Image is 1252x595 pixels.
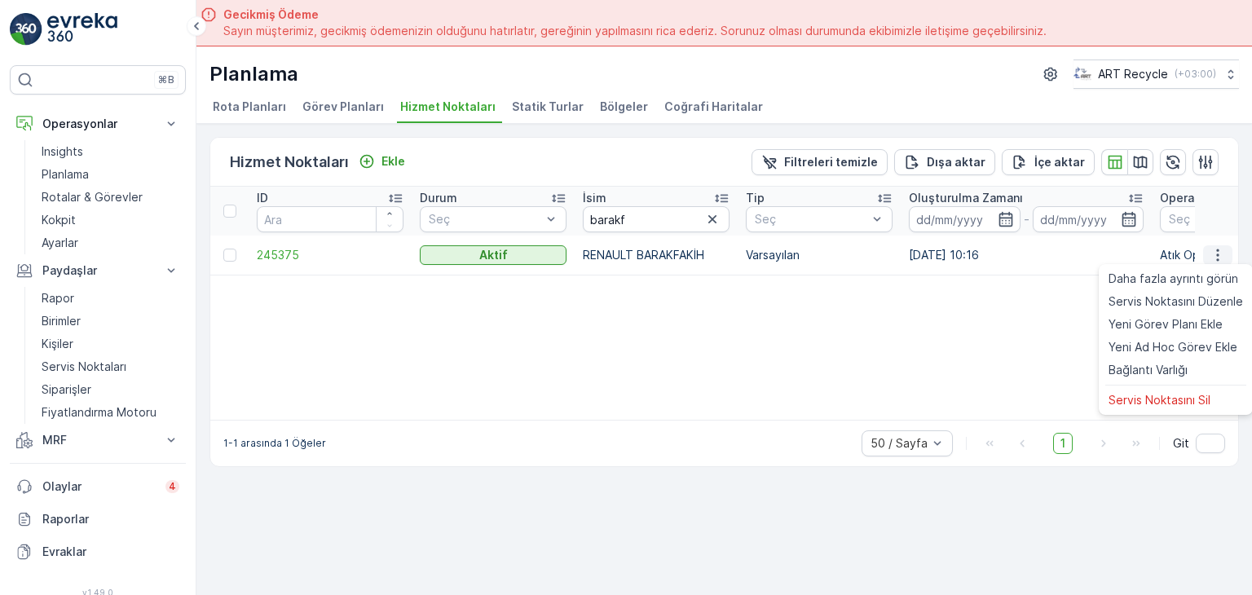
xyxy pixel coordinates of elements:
[213,99,286,115] span: Rota Planları
[35,209,186,231] a: Kokpit
[1098,66,1168,82] p: ART Recycle
[1109,293,1243,310] span: Servis Noktasını Düzenle
[927,154,985,170] p: Dışa aktar
[35,231,186,254] a: Ayarlar
[257,247,403,263] a: 245375
[42,544,179,560] p: Evraklar
[10,470,186,503] a: Olaylar4
[10,503,186,535] a: Raporlar
[10,424,186,456] button: MRF
[1053,433,1073,454] span: 1
[738,236,901,275] td: Varsayılan
[664,99,763,115] span: Coğrafi Haritalar
[35,140,186,163] a: Insights
[583,190,606,206] p: İsim
[600,99,648,115] span: Bölgeler
[10,13,42,46] img: logo
[1109,271,1238,287] span: Daha fazla ayrıntı görün
[894,149,995,175] button: Dışa aktar
[42,478,156,495] p: Olaylar
[1109,362,1188,378] span: Bağlantı Varlığı
[909,190,1023,206] p: Oluşturulma Zamanı
[42,262,153,279] p: Paydaşlar
[575,236,738,275] td: RENAULT BARAKFAKİH
[42,290,74,306] p: Rapor
[1109,316,1223,333] span: Yeni Görev Planı Ekle
[42,189,143,205] p: Rotalar & Görevler
[381,153,405,170] p: Ekle
[42,511,179,527] p: Raporlar
[512,99,584,115] span: Statik Turlar
[1073,59,1239,89] button: ART Recycle(+03:00)
[42,432,153,448] p: MRF
[1102,313,1250,336] a: Yeni Görev Planı Ekle
[10,254,186,287] button: Paydaşlar
[1102,336,1250,359] a: Yeni Ad Hoc Görev Ekle
[42,359,126,375] p: Servis Noktaları
[302,99,384,115] span: Görev Planları
[223,7,1047,23] span: Gecikmiş Ödeme
[352,152,412,171] button: Ekle
[35,186,186,209] a: Rotalar & Görevler
[223,23,1047,39] span: Sayın müşterimiz, gecikmiş ödemenizin olduğunu hatırlatır, gereğinin yapılmasını rica ederiz. Sor...
[35,378,186,401] a: Siparişler
[35,287,186,310] a: Rapor
[1024,209,1029,229] p: -
[257,206,403,232] input: Ara
[1073,65,1091,83] img: image_23.png
[1109,339,1237,355] span: Yeni Ad Hoc Görev Ekle
[746,190,765,206] p: Tip
[35,401,186,424] a: Fiyatlandırma Motoru
[10,535,186,568] a: Evraklar
[583,206,730,232] input: Ara
[257,190,268,206] p: ID
[35,163,186,186] a: Planlama
[42,336,73,352] p: Kişiler
[1109,392,1210,408] span: Servis Noktasını Sil
[209,61,298,87] p: Planlama
[47,13,117,46] img: logo_light-DOdMpM7g.png
[42,313,81,329] p: Birimler
[400,99,496,115] span: Hizmet Noktaları
[1102,267,1250,290] a: Daha fazla ayrıntı görün
[10,108,186,140] button: Operasyonlar
[42,143,83,160] p: Insights
[42,404,156,421] p: Fiyatlandırma Motoru
[1102,290,1250,313] a: Servis Noktasını Düzenle
[42,212,76,228] p: Kokpit
[35,333,186,355] a: Kişiler
[420,245,566,265] button: Aktif
[230,151,349,174] p: Hizmet Noktaları
[1002,149,1095,175] button: İçe aktar
[755,211,867,227] p: Seç
[479,247,508,263] p: Aktif
[909,206,1021,232] input: dd/mm/yyyy
[35,355,186,378] a: Servis Noktaları
[752,149,888,175] button: Filtreleri temizle
[1034,154,1085,170] p: İçe aktar
[42,166,89,183] p: Planlama
[1033,206,1144,232] input: dd/mm/yyyy
[169,480,176,493] p: 4
[1175,68,1216,81] p: ( +03:00 )
[42,235,78,251] p: Ayarlar
[35,310,186,333] a: Birimler
[42,116,153,132] p: Operasyonlar
[429,211,541,227] p: Seç
[223,437,326,450] p: 1-1 arasında 1 Öğeler
[158,73,174,86] p: ⌘B
[223,249,236,262] div: Toggle Row Selected
[42,381,91,398] p: Siparişler
[1173,435,1189,452] span: Git
[1160,190,1235,206] p: Operasyonlar
[420,190,457,206] p: Durum
[901,236,1152,275] td: [DATE] 10:16
[784,154,878,170] p: Filtreleri temizle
